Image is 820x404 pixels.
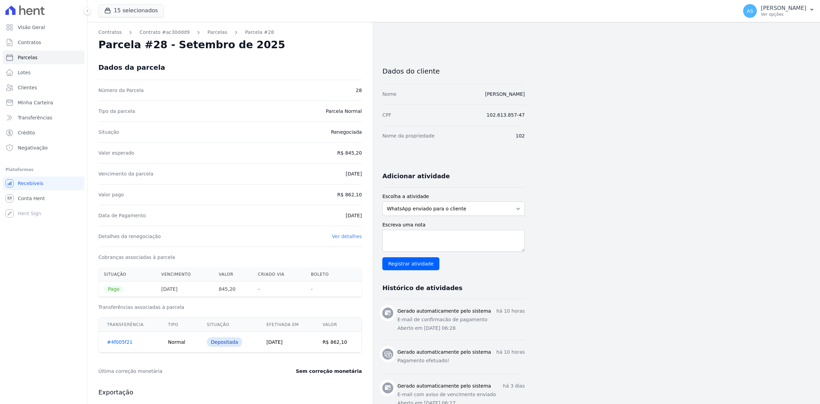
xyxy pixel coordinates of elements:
td: [DATE] [258,332,314,353]
th: Boleto [305,268,346,282]
dt: Valor pago [98,191,124,198]
th: Valor [314,318,362,332]
h3: Transferências associadas à parcela [98,304,362,311]
p: Pagamento efetuado! [397,357,525,364]
dt: Última correção monetária [98,368,254,375]
a: [PERSON_NAME] [485,91,525,97]
a: Ver detalhes [332,234,362,239]
span: Visão Geral [18,24,45,31]
th: Situação [98,268,156,282]
span: Negativação [18,144,48,151]
dd: Renegociada [331,129,362,135]
dd: R$ 845,20 [337,149,362,156]
dt: Data de Pagamento [98,212,146,219]
a: Contratos [98,29,122,36]
dt: Vencimento da parcela [98,170,153,177]
p: há 10 horas [496,308,525,315]
span: Recebíveis [18,180,43,187]
th: Efetivada em [258,318,314,332]
label: Escreva uma nota [382,221,525,229]
h2: Parcela #28 - Setembro de 2025 [98,39,285,51]
th: - [252,282,305,297]
dt: Detalhes da renegociação [98,233,161,240]
th: 845,20 [213,282,252,297]
dt: Valor esperado [98,149,134,156]
button: AS [PERSON_NAME] Ver opções [738,1,820,21]
input: Registrar atividade [382,257,439,270]
dd: Sem correção monetária [296,368,362,375]
th: Criado via [252,268,305,282]
a: Contratos [3,36,84,49]
a: Minha Carteira [3,96,84,109]
dd: [DATE] [346,170,362,177]
button: 15 selecionados [98,4,164,17]
dd: [DATE] [346,212,362,219]
p: Ver opções [761,12,806,17]
th: Tipo [160,318,199,332]
th: - [305,282,346,297]
dt: Cobranças associadas à parcela [98,254,175,261]
p: E-mail com aviso de vencimento enviado [397,391,525,398]
a: Contrato #ac30ddd9 [139,29,190,36]
span: Contratos [18,39,41,46]
dt: CPF [382,112,391,118]
th: [DATE] [156,282,213,297]
a: Parcelas [207,29,227,36]
p: Aberto em [DATE] 06:28 [397,325,525,332]
a: Clientes [3,81,84,94]
div: Plataformas [5,166,82,174]
span: AS [747,9,753,13]
th: Vencimento [156,268,213,282]
a: Parcelas [3,51,84,64]
a: Crédito [3,126,84,140]
dt: Situação [98,129,119,135]
th: Situação [199,318,258,332]
th: Transferência [99,318,160,332]
dd: 28 [356,87,362,94]
a: Transferências [3,111,84,125]
h3: Adicionar atividade [382,172,450,180]
dd: Parcela Normal [326,108,362,115]
nav: Breadcrumb [98,29,362,36]
span: Crédito [18,129,35,136]
td: Normal [160,332,199,353]
h3: Exportação [98,388,362,396]
a: Parcela #28 [245,29,274,36]
h3: Histórico de atividades [382,284,462,292]
a: #4f005f21 [107,339,133,345]
a: Conta Hent [3,192,84,205]
a: Negativação [3,141,84,155]
p: E-mail de confirmacão de pagamento [397,316,525,323]
th: Valor [213,268,252,282]
a: Lotes [3,66,84,79]
span: Conta Hent [18,195,45,202]
span: Transferências [18,114,52,121]
dt: Nome da propriedade [382,132,435,139]
span: Lotes [18,69,31,76]
a: Recebíveis [3,177,84,190]
h3: Gerado automaticamente pelo sistema [397,349,491,356]
dt: Nome [382,91,396,97]
a: Visão Geral [3,21,84,34]
span: Parcelas [18,54,38,61]
p: há 10 horas [496,349,525,356]
label: Escolha a atividade [382,193,525,200]
div: Dados da parcela [98,63,165,71]
span: Minha Carteira [18,99,53,106]
h3: Gerado automaticamente pelo sistema [397,382,491,390]
td: R$ 862,10 [314,332,362,353]
dd: 102 [516,132,525,139]
dd: 102.613.857-47 [487,112,525,118]
dd: R$ 862,10 [337,191,362,198]
span: Clientes [18,84,37,91]
h3: Gerado automaticamente pelo sistema [397,308,491,315]
dt: Número da Parcela [98,87,144,94]
span: Pago [104,286,124,292]
p: há 3 dias [503,382,525,390]
p: [PERSON_NAME] [761,5,806,12]
div: Depositada [207,337,242,347]
h3: Dados do cliente [382,67,525,75]
dt: Tipo da parcela [98,108,135,115]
